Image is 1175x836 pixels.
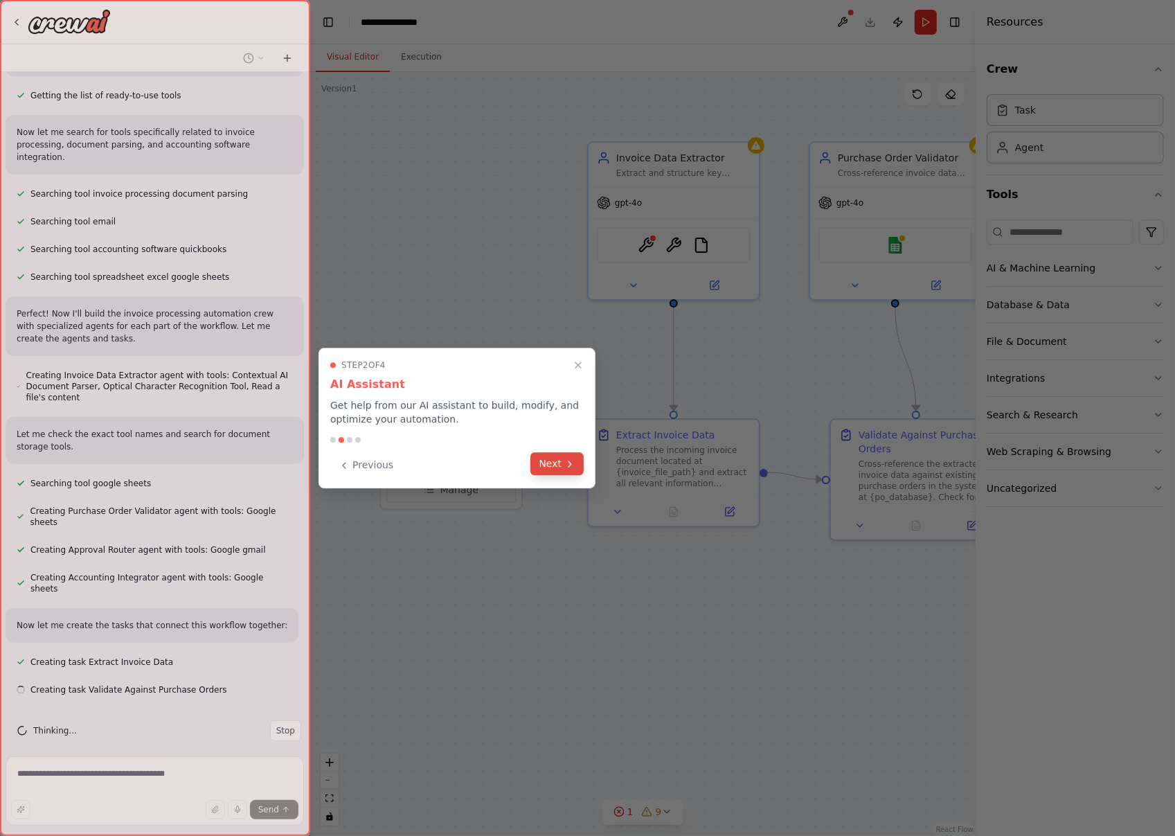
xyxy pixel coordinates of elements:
button: Previous [330,454,402,477]
p: Get help from our AI assistant to build, modify, and optimize your automation. [330,398,584,426]
button: Hide left sidebar [319,12,338,32]
h3: AI Assistant [330,376,584,393]
span: Step 2 of 4 [341,359,386,371]
button: Next [530,452,584,475]
button: Close walkthrough [570,357,586,373]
